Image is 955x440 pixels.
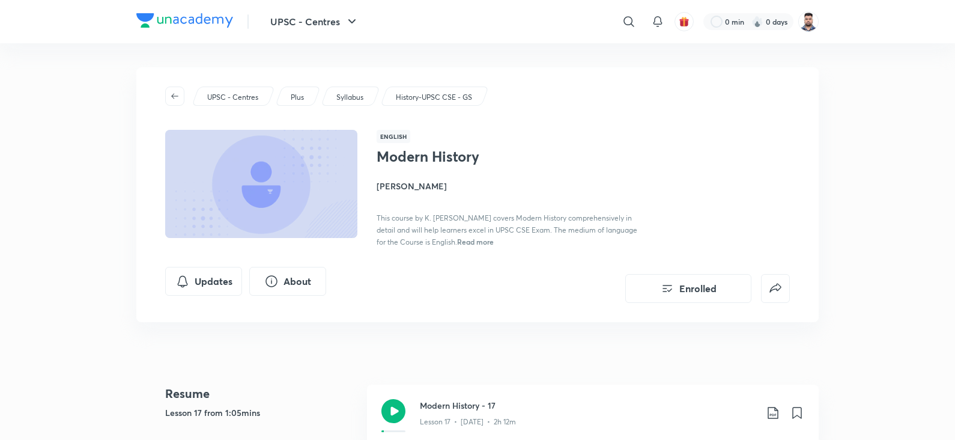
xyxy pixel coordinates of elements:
[798,11,819,32] img: Maharaj Singh
[675,12,694,31] button: avatar
[207,92,258,103] p: UPSC - Centres
[165,267,242,296] button: Updates
[136,13,233,28] img: Company Logo
[165,385,357,403] h4: Resume
[396,92,472,103] p: History-UPSC CSE - GS
[205,92,261,103] a: UPSC - Centres
[751,16,763,28] img: streak
[679,16,690,27] img: avatar
[163,129,359,239] img: Thumbnail
[457,237,494,246] span: Read more
[377,180,646,192] h4: [PERSON_NAME]
[263,10,366,34] button: UPSC - Centres
[625,274,751,303] button: Enrolled
[165,406,357,419] h5: Lesson 17 from 1:05mins
[394,92,474,103] a: History-UPSC CSE - GS
[377,130,410,143] span: English
[136,13,233,31] a: Company Logo
[420,399,756,412] h3: Modern History - 17
[761,274,790,303] button: false
[289,92,306,103] a: Plus
[420,417,516,427] p: Lesson 17 • [DATE] • 2h 12m
[377,213,637,246] span: This course by K. [PERSON_NAME] covers Modern History comprehensively in detail and will help lea...
[291,92,304,103] p: Plus
[336,92,363,103] p: Syllabus
[377,148,573,165] h1: Modern History
[335,92,366,103] a: Syllabus
[249,267,326,296] button: About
